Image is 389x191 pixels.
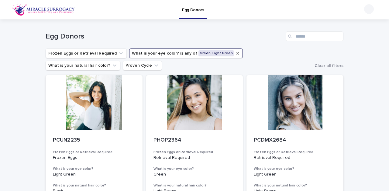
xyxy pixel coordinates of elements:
p: Retrieval Required [153,155,236,160]
input: Search [286,32,343,41]
button: Clear all filters [312,61,343,70]
p: PCUN2235 [53,137,135,144]
img: OiFFDOGZQuirLhrlO1ag [12,4,75,16]
p: Frozen Eggs [53,155,135,160]
p: Retrieval Required [254,155,336,160]
h1: Egg Donors [46,32,283,41]
h3: Frozen Eggs or Retrieval Required [254,150,336,155]
p: PHOP2364 [153,137,236,144]
p: Light Green [254,172,336,177]
h3: What is your natural hair color? [53,183,135,188]
button: What is your natural hair color? [46,61,120,70]
button: Frozen Eggs or Retrieval Required [46,49,127,58]
p: PCDMX2684 [254,137,336,144]
button: What is your eye color? [129,49,243,58]
h3: What is your natural hair color? [153,183,236,188]
h3: What is your eye color? [153,166,236,171]
h3: Frozen Eggs or Retrieval Required [153,150,236,155]
p: Green [153,172,236,177]
button: Proven Cycle [123,61,162,70]
h3: What is your eye color? [254,166,336,171]
p: Light Green [53,172,135,177]
h3: Frozen Eggs or Retrieval Required [53,150,135,155]
span: Clear all filters [315,64,343,68]
h3: What is your natural hair color? [254,183,336,188]
h3: What is your eye color? [53,166,135,171]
